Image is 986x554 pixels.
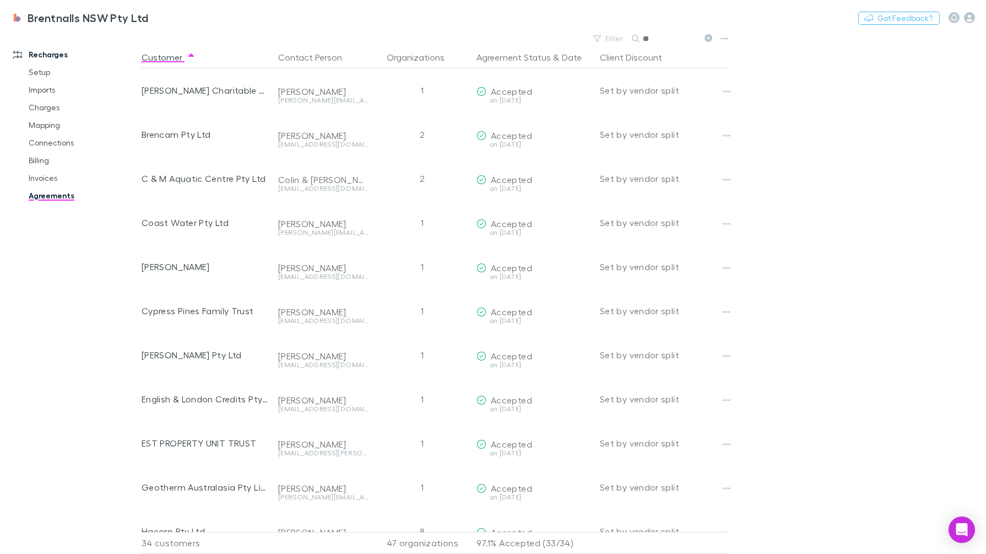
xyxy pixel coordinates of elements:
div: on [DATE] [476,494,591,501]
div: 2 [373,112,472,157]
span: Accepted [491,262,532,273]
a: Mapping [18,116,150,134]
div: Set by vendor split [600,157,728,201]
div: Set by vendor split [600,245,728,289]
div: on [DATE] [476,406,591,412]
div: Set by vendor split [600,377,728,421]
div: Set by vendor split [600,68,728,112]
div: 1 [373,68,472,112]
button: Customer [142,46,196,68]
button: Client Discount [600,46,675,68]
span: Accepted [491,483,532,493]
a: Connections [18,134,150,152]
div: [EMAIL_ADDRESS][DOMAIN_NAME] [278,185,369,192]
a: Invoices [18,169,150,187]
div: on [DATE] [476,141,591,148]
div: Open Intercom Messenger [949,517,975,543]
div: on [DATE] [476,97,591,104]
button: Contact Person [278,46,355,68]
button: Date [562,46,582,68]
button: Organizations [387,46,458,68]
div: 2 [373,157,472,201]
a: Billing [18,152,150,169]
div: [PERSON_NAME] [278,86,369,97]
div: on [DATE] [476,362,591,368]
div: Hacorp Pty Ltd [142,509,269,553]
span: Accepted [491,395,532,405]
span: Accepted [491,130,532,141]
div: C & M Aquatic Centre Pty Ltd [142,157,269,201]
div: [PERSON_NAME] [278,306,369,318]
div: 1 [373,377,472,421]
div: 1 [373,245,472,289]
div: 47 organizations [373,532,472,554]
div: on [DATE] [476,450,591,456]
div: [PERSON_NAME] [278,351,369,362]
button: Filter [588,32,630,45]
div: Brencam Pty Ltd [142,112,269,157]
div: on [DATE] [476,318,591,324]
div: [EMAIL_ADDRESS][DOMAIN_NAME] [278,141,369,148]
button: Got Feedback? [858,12,940,25]
div: on [DATE] [476,273,591,280]
button: Agreement Status [476,46,551,68]
p: 97.1% Accepted (33/34) [476,533,591,553]
div: [PERSON_NAME] [278,395,369,406]
div: [EMAIL_ADDRESS][DOMAIN_NAME] [278,273,369,280]
div: [PERSON_NAME] [278,527,369,538]
div: 1 [373,421,472,465]
div: Set by vendor split [600,333,728,377]
div: & [476,46,591,68]
div: Coast Water Pty Ltd [142,201,269,245]
div: Set by vendor split [600,465,728,509]
div: [PERSON_NAME] [278,262,369,273]
div: [PERSON_NAME] [278,439,369,450]
div: Set by vendor split [600,509,728,553]
div: EST PROPERTY UNIT TRUST [142,421,269,465]
div: 34 customers [142,532,274,554]
div: 1 [373,465,472,509]
div: 8 [373,509,472,553]
img: Brentnalls NSW Pty Ltd's Logo [11,11,23,24]
a: Charges [18,99,150,116]
div: Geotherm Australasia Pty Limited [142,465,269,509]
div: [PERSON_NAME] [278,218,369,229]
a: Setup [18,63,150,81]
div: [EMAIL_ADDRESS][DOMAIN_NAME] [278,362,369,368]
a: Imports [18,81,150,99]
div: [PERSON_NAME] Charitable Trust [142,68,269,112]
div: [PERSON_NAME][EMAIL_ADDRESS][PERSON_NAME][DOMAIN_NAME] [278,229,369,236]
div: Set by vendor split [600,112,728,157]
span: Accepted [491,218,532,229]
div: Colin & [PERSON_NAME] C & M Aquatic Centre Pty Ltd [278,174,369,185]
span: Accepted [491,439,532,449]
span: Accepted [491,351,532,361]
a: Brentnalls NSW Pty Ltd [4,4,155,31]
div: [PERSON_NAME] [142,245,269,289]
div: [EMAIL_ADDRESS][DOMAIN_NAME] [278,406,369,412]
div: [EMAIL_ADDRESS][DOMAIN_NAME] [278,318,369,324]
div: [EMAIL_ADDRESS][PERSON_NAME][DOMAIN_NAME] [278,450,369,456]
div: [PERSON_NAME][EMAIL_ADDRESS][DOMAIN_NAME] [278,97,369,104]
div: Cypress Pines Family Trust [142,289,269,333]
span: Accepted [491,174,532,185]
div: Set by vendor split [600,421,728,465]
div: English & London Credits Pty Ltd [142,377,269,421]
a: Recharges [2,46,150,63]
div: on [DATE] [476,185,591,192]
div: [PERSON_NAME][EMAIL_ADDRESS][DOMAIN_NAME] [278,494,369,501]
span: Accepted [491,86,532,96]
span: Accepted [491,527,532,537]
span: Accepted [491,306,532,317]
div: 1 [373,333,472,377]
div: Set by vendor split [600,201,728,245]
h3: Brentnalls NSW Pty Ltd [28,11,149,24]
div: on [DATE] [476,229,591,236]
div: [PERSON_NAME] [278,483,369,494]
div: [PERSON_NAME] [278,130,369,141]
div: [PERSON_NAME] Pty Ltd [142,333,269,377]
div: Set by vendor split [600,289,728,333]
div: 1 [373,201,472,245]
a: Agreements [18,187,150,205]
div: 1 [373,289,472,333]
